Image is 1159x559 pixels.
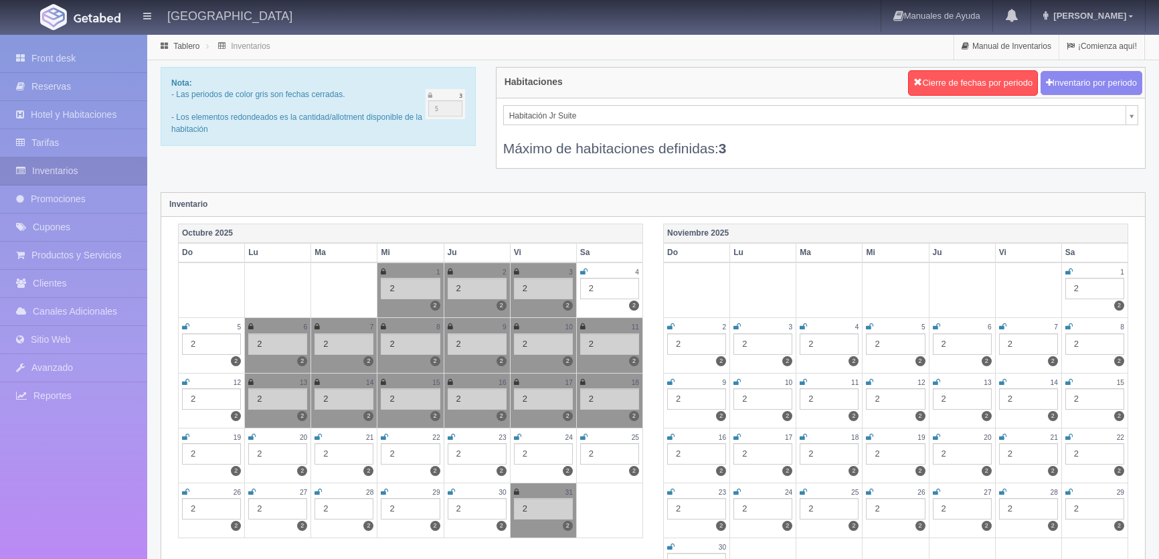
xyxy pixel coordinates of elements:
label: 2 [782,521,792,531]
label: 2 [849,411,859,421]
div: 2 [999,333,1058,355]
div: 2 [248,333,307,355]
small: 20 [984,434,991,441]
label: 2 [297,356,307,366]
div: 2 [448,388,507,410]
label: 2 [1114,411,1124,421]
a: Habitación Jr Suite [503,105,1138,125]
small: 16 [719,434,726,441]
div: 2 [800,443,859,465]
small: 7 [1054,323,1058,331]
small: 10 [785,379,792,386]
th: Ju [444,243,510,262]
div: 2 [448,278,507,299]
div: 2 [1065,443,1124,465]
th: Mi [863,243,929,262]
div: 2 [999,443,1058,465]
img: cutoff.png [426,89,465,119]
small: 23 [499,434,506,441]
div: 2 [999,498,1058,520]
label: 2 [915,411,925,421]
small: 29 [432,489,440,496]
label: 2 [563,301,573,311]
div: 2 [248,388,307,410]
th: Vi [510,243,576,262]
a: Manual de Inventarios [954,33,1059,60]
img: Getabed [40,4,67,30]
div: 2 [667,498,726,520]
label: 2 [363,466,373,476]
span: [PERSON_NAME] [1050,11,1126,21]
th: Ju [929,243,995,262]
label: 2 [1114,301,1124,311]
div: 2 [733,443,792,465]
small: 27 [984,489,991,496]
div: 2 [800,388,859,410]
div: 2 [381,388,440,410]
small: 12 [917,379,925,386]
small: 21 [1051,434,1058,441]
div: 2 [733,498,792,520]
div: 2 [248,498,307,520]
small: 6 [988,323,992,331]
div: 2 [182,443,241,465]
b: 3 [719,141,727,156]
div: 2 [580,333,639,355]
div: 2 [866,333,925,355]
small: 30 [719,544,726,551]
small: 18 [851,434,859,441]
small: 4 [855,323,859,331]
label: 2 [1114,521,1124,531]
small: 23 [719,489,726,496]
small: 14 [366,379,373,386]
small: 27 [300,489,307,496]
div: 2 [514,443,573,465]
small: 13 [984,379,991,386]
div: 2 [1065,498,1124,520]
label: 2 [915,466,925,476]
div: 2 [866,388,925,410]
small: 3 [789,323,793,331]
div: 2 [448,333,507,355]
th: Vi [995,243,1061,262]
div: 2 [933,498,992,520]
div: 2 [1065,333,1124,355]
small: 21 [366,434,373,441]
label: 2 [497,466,507,476]
th: Noviembre 2025 [664,224,1128,243]
label: 2 [231,411,241,421]
small: 2 [722,323,726,331]
label: 2 [430,466,440,476]
div: 2 [315,443,373,465]
small: 9 [722,379,726,386]
div: 2 [933,388,992,410]
label: 2 [497,521,507,531]
small: 12 [234,379,241,386]
label: 2 [716,411,726,421]
label: 2 [497,411,507,421]
div: Máximo de habitaciones definidas: [503,125,1138,158]
small: 25 [632,434,639,441]
div: 2 [448,498,507,520]
small: 31 [565,489,573,496]
div: 2 [182,498,241,520]
label: 2 [629,356,639,366]
small: 15 [432,379,440,386]
a: ¡Comienza aquí! [1059,33,1144,60]
div: 2 [733,333,792,355]
small: 28 [366,489,373,496]
label: 2 [430,521,440,531]
label: 2 [782,411,792,421]
label: 2 [231,521,241,531]
label: 2 [1114,356,1124,366]
label: 2 [363,356,373,366]
small: 19 [234,434,241,441]
small: 15 [1117,379,1124,386]
div: 2 [800,333,859,355]
div: 2 [315,333,373,355]
div: 2 [580,388,639,410]
th: Octubre 2025 [179,224,643,243]
small: 3 [569,268,573,276]
a: Inventarios [231,42,270,51]
div: 2 [733,388,792,410]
